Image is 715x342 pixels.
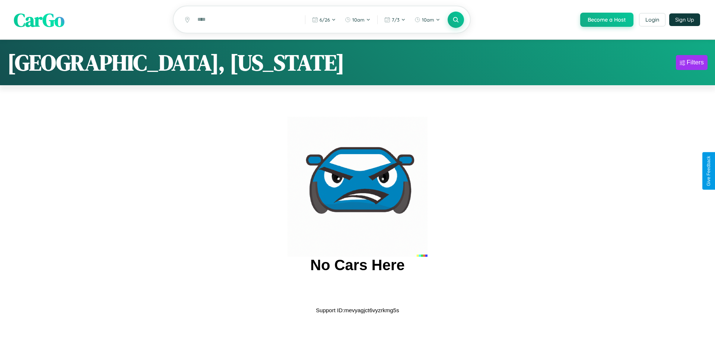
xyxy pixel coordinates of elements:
button: 7/3 [381,14,409,26]
span: 10am [352,17,365,23]
button: Become a Host [580,13,633,27]
button: Sign Up [669,13,700,26]
button: 10am [341,14,374,26]
div: Filters [687,59,704,66]
h1: [GEOGRAPHIC_DATA], [US_STATE] [7,47,344,78]
div: Give Feedback [706,156,711,186]
span: 6 / 26 [320,17,330,23]
img: car [287,117,428,257]
p: Support ID: mevyagjct6vyzrkmg5s [316,305,399,315]
button: Login [639,13,665,26]
h2: No Cars Here [310,257,404,274]
span: CarGo [14,7,64,32]
span: 7 / 3 [392,17,400,23]
button: Filters [676,55,708,70]
span: 10am [422,17,434,23]
button: 6/26 [308,14,340,26]
button: 10am [411,14,444,26]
